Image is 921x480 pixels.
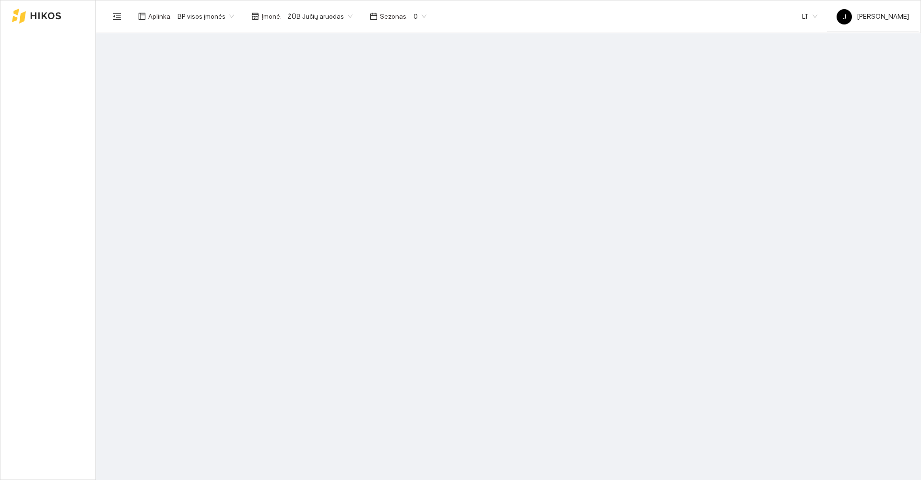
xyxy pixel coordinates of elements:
[837,12,909,20] span: [PERSON_NAME]
[413,9,426,24] span: 0
[138,12,146,20] span: layout
[251,12,259,20] span: shop
[380,11,408,22] span: Sezonas :
[107,7,127,26] button: menu-fold
[287,9,353,24] span: ŽŪB Jučių aruodas
[802,9,817,24] span: LT
[370,12,378,20] span: calendar
[843,9,846,24] span: J
[148,11,172,22] span: Aplinka :
[177,9,234,24] span: BP visos įmonės
[113,12,121,21] span: menu-fold
[261,11,282,22] span: Įmonė :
